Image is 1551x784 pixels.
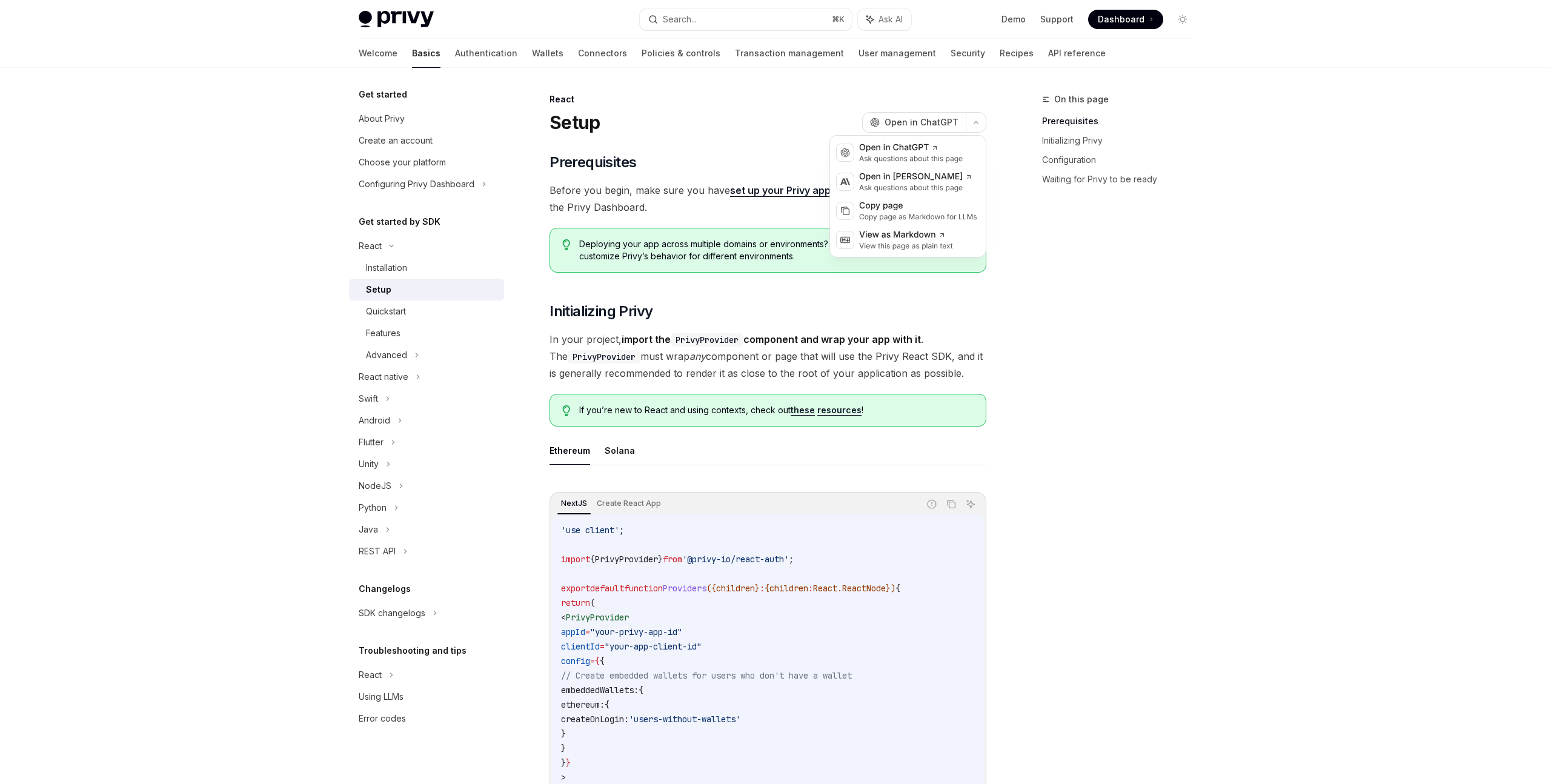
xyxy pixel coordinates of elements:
[885,116,958,128] span: Open in ChatGPT
[359,155,446,170] div: Choose your platform
[349,686,504,708] a: Using LLMs
[605,436,635,465] button: Solana
[706,583,716,594] span: ({
[359,214,440,229] h5: Get started by SDK
[550,436,590,465] button: Ethereum
[791,405,815,416] a: these
[566,757,571,768] span: }
[859,171,972,183] div: Open in [PERSON_NAME]
[366,304,406,319] div: Quickstart
[619,525,624,536] span: ;
[359,11,434,28] img: light logo
[349,257,504,279] a: Installation
[550,331,986,382] span: In your project, . The must wrap component or page that will use the Privy React SDK, and it is g...
[579,404,974,416] span: If you’re new to React and using contexts, check out !
[642,39,720,68] a: Policies & controls
[1048,39,1106,68] a: API reference
[593,496,665,511] div: Create React App
[579,238,974,262] span: Deploying your app across multiple domains or environments? Learn how to use to customize Privy’s...
[561,612,566,623] span: <
[859,200,977,212] div: Copy page
[561,525,619,536] span: 'use client'
[735,39,844,68] a: Transaction management
[859,142,963,154] div: Open in ChatGPT
[1098,13,1144,25] span: Dashboard
[550,153,636,172] span: Prerequisites
[842,583,886,594] span: ReactNode
[943,496,959,512] button: Copy the contents from the code block
[886,583,895,594] span: })
[550,182,986,216] span: Before you begin, make sure you have from the Privy Dashboard.
[730,184,953,197] a: set up your Privy app and obtained your app ID
[600,641,605,652] span: =
[561,699,605,710] span: ethereum:
[663,583,706,594] span: Providers
[349,108,504,130] a: About Privy
[760,583,765,594] span: :
[550,302,653,321] span: Initializing Privy
[716,583,755,594] span: children
[813,583,837,594] span: React
[359,370,408,384] div: React native
[366,261,407,275] div: Installation
[1000,39,1034,68] a: Recipes
[859,241,953,251] div: View this page as plain text
[590,626,682,637] span: "your-privy-app-id"
[600,656,605,666] span: {
[566,612,629,623] span: PrivyProvider
[808,583,813,594] span: :
[859,39,936,68] a: User management
[629,714,740,725] span: 'users-without-wallets'
[817,405,862,416] a: resources
[859,229,953,241] div: View as Markdown
[590,656,595,666] span: =
[1173,10,1192,29] button: Toggle dark mode
[561,772,566,783] span: >
[1054,92,1109,107] span: On this page
[769,583,808,594] span: children
[561,714,629,725] span: createOnLogin:
[359,500,387,515] div: Python
[671,333,743,347] code: PrivyProvider
[862,112,966,133] button: Open in ChatGPT
[561,583,590,594] span: export
[359,133,433,148] div: Create an account
[1042,111,1202,131] a: Prerequisites
[359,582,411,596] h5: Changelogs
[359,479,391,493] div: NodeJS
[858,8,911,30] button: Ask AI
[532,39,563,68] a: Wallets
[663,554,682,565] span: from
[359,643,467,658] h5: Troubleshooting and tips
[765,583,769,594] span: {
[349,301,504,322] a: Quickstart
[561,597,590,608] span: return
[366,282,391,297] div: Setup
[585,626,590,637] span: =
[359,606,425,620] div: SDK changelogs
[963,496,978,512] button: Ask AI
[1042,131,1202,150] a: Initializing Privy
[605,641,702,652] span: "your-app-client-id"
[359,711,406,726] div: Error codes
[359,435,384,450] div: Flutter
[590,554,595,565] span: {
[359,457,379,471] div: Unity
[590,583,624,594] span: default
[624,583,663,594] span: function
[658,554,663,565] span: }
[349,708,504,729] a: Error codes
[561,685,639,696] span: embeddedWallets:
[859,212,977,222] div: Copy page as Markdown for LLMs
[640,8,852,30] button: Search...⌘K
[859,183,972,193] div: Ask questions about this page
[550,111,600,133] h1: Setup
[561,656,590,666] span: config
[561,728,566,739] span: }
[349,322,504,344] a: Features
[561,626,585,637] span: appId
[359,544,396,559] div: REST API
[568,350,640,364] code: PrivyProvider
[412,39,440,68] a: Basics
[557,496,591,511] div: NextJS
